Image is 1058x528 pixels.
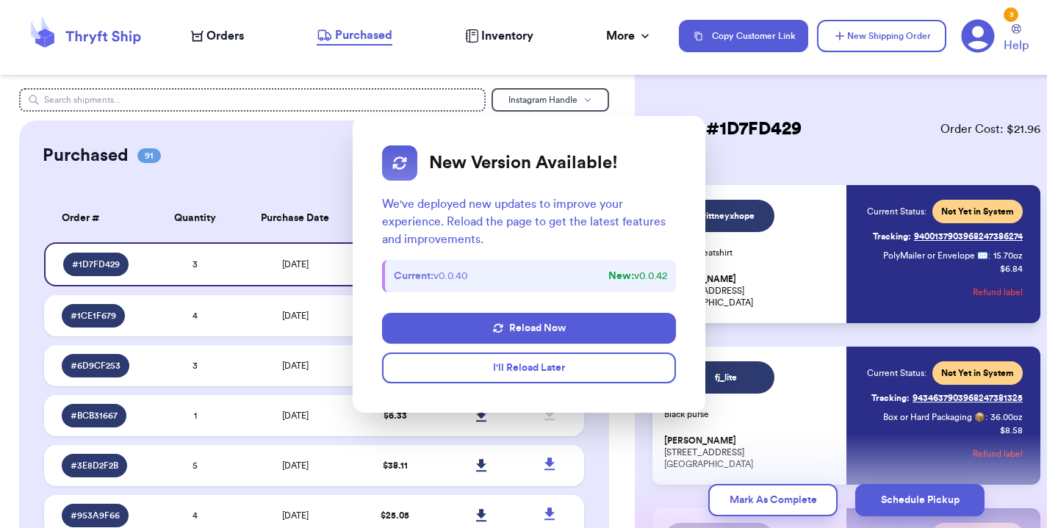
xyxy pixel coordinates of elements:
[429,152,618,174] h2: New Version Available!
[382,352,676,383] button: I'll Reload Later
[608,269,667,283] span: v 0.0.42
[394,269,468,283] span: v 0.0.40
[382,313,676,344] button: Reload Now
[382,195,676,248] p: We've deployed new updates to improve your experience. Reload the page to get the latest features...
[394,271,433,281] strong: Current:
[608,271,634,281] strong: New:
